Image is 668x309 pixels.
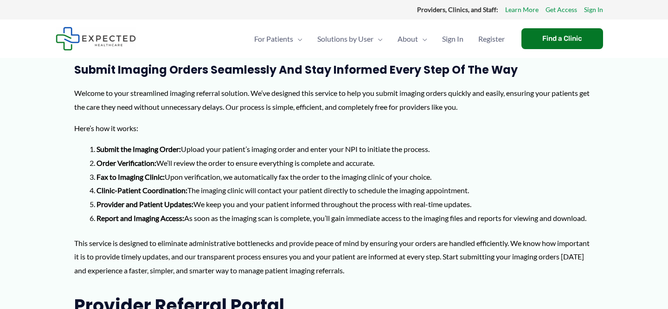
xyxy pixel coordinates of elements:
a: Get Access [546,4,577,16]
span: Solutions by User [317,23,373,55]
a: Solutions by UserMenu Toggle [310,23,390,55]
span: Menu Toggle [418,23,427,55]
li: As soon as the imaging scan is complete, you’ll gain immediate access to the imaging files and re... [96,211,594,225]
strong: Report and Imaging Access: [96,214,184,222]
nav: Primary Site Navigation [247,23,512,55]
h3: Submit Imaging Orders Seamlessly and Stay Informed Every Step of the Way [74,63,594,77]
p: This service is designed to eliminate administrative bottlenecks and provide peace of mind by ens... [74,236,594,277]
a: For PatientsMenu Toggle [247,23,310,55]
li: Upon verification, we automatically fax the order to the imaging clinic of your choice. [96,170,594,184]
a: Learn More [505,4,539,16]
span: For Patients [254,23,293,55]
img: Expected Healthcare Logo - side, dark font, small [56,27,136,50]
a: Register [471,23,512,55]
a: AboutMenu Toggle [390,23,435,55]
strong: Clinic-Patient Coordination: [96,186,187,195]
a: Find a Clinic [521,28,603,49]
strong: Submit the Imaging Order: [96,145,181,153]
span: Sign In [442,23,463,55]
span: Register [478,23,505,55]
li: We’ll review the order to ensure everything is complete and accurate. [96,156,594,170]
li: The imaging clinic will contact your patient directly to schedule the imaging appointment. [96,183,594,197]
span: About [398,23,418,55]
p: Here’s how it works: [74,121,594,135]
li: We keep you and your patient informed throughout the process with real-time updates. [96,197,594,211]
p: Welcome to your streamlined imaging referral solution. We’ve designed this service to help you su... [74,86,594,114]
a: Sign In [435,23,471,55]
span: Menu Toggle [293,23,302,55]
li: Upload your patient’s imaging order and enter your NPI to initiate the process. [96,142,594,156]
strong: Order Verification: [96,158,156,167]
a: Sign In [584,4,603,16]
strong: Provider and Patient Updates: [96,200,193,208]
strong: Providers, Clinics, and Staff: [417,6,498,13]
span: Menu Toggle [373,23,383,55]
strong: Fax to Imaging Clinic: [96,172,165,181]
